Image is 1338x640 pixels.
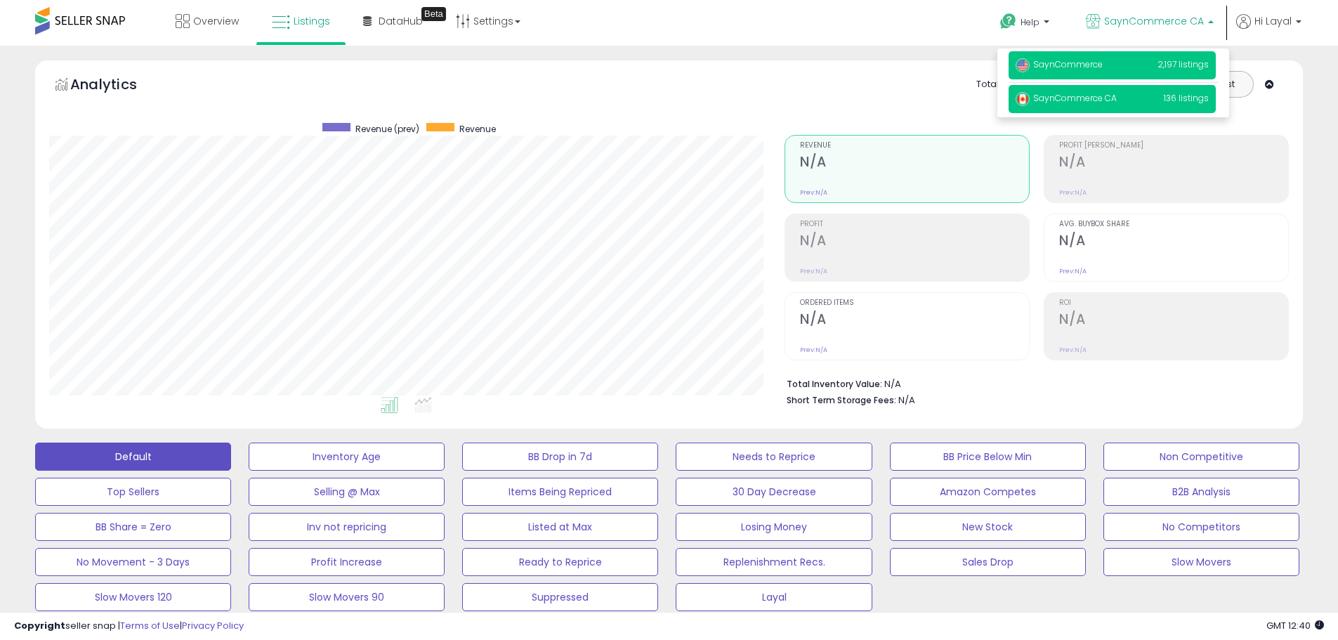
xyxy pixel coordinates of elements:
h2: N/A [800,154,1029,173]
button: Replenishment Recs. [676,548,872,576]
img: canada.png [1016,92,1030,106]
button: Profit Increase [249,548,445,576]
button: Ready to Reprice [462,548,658,576]
span: SaynCommerce [1016,58,1103,70]
span: Profit [800,221,1029,228]
span: SaynCommerce CA [1104,14,1204,28]
span: 136 listings [1164,92,1209,104]
span: ROI [1059,299,1288,307]
button: 30 Day Decrease [676,478,872,506]
button: No Competitors [1103,513,1299,541]
small: Prev: N/A [1059,188,1087,197]
button: No Movement - 3 Days [35,548,231,576]
button: Listed at Max [462,513,658,541]
span: DataHub [379,14,423,28]
h2: N/A [800,233,1029,252]
h2: N/A [800,311,1029,330]
b: Total Inventory Value: [787,378,882,390]
span: N/A [898,393,915,407]
span: 2,197 listings [1157,58,1209,70]
button: BB Share = Zero [35,513,231,541]
a: Privacy Policy [182,619,244,632]
span: Revenue [459,123,496,135]
button: Layal [676,583,872,611]
button: Slow Movers [1103,548,1299,576]
div: Totals For [976,78,1031,91]
div: seller snap | | [14,620,244,633]
button: BB Drop in 7d [462,443,658,471]
span: Profit [PERSON_NAME] [1059,142,1288,150]
span: Avg. Buybox Share [1059,221,1288,228]
small: Prev: N/A [800,267,827,275]
button: Non Competitive [1103,443,1299,471]
a: Terms of Use [120,619,180,632]
small: Prev: N/A [1059,346,1087,354]
button: Suppressed [462,583,658,611]
span: Listings [294,14,330,28]
h2: N/A [1059,154,1288,173]
small: Prev: N/A [800,346,827,354]
button: Top Sellers [35,478,231,506]
button: Losing Money [676,513,872,541]
a: Help [989,2,1063,46]
span: 2025-08-18 12:40 GMT [1266,619,1324,632]
button: Slow Movers 120 [35,583,231,611]
span: Hi Layal [1254,14,1292,28]
button: Inventory Age [249,443,445,471]
button: B2B Analysis [1103,478,1299,506]
button: Slow Movers 90 [249,583,445,611]
span: Revenue (prev) [355,123,419,135]
button: BB Price Below Min [890,443,1086,471]
h2: N/A [1059,233,1288,252]
div: Tooltip anchor [421,7,446,21]
h5: Analytics [70,74,164,98]
li: N/A [787,374,1278,391]
a: Hi Layal [1236,14,1301,46]
i: Get Help [999,13,1017,30]
button: Default [35,443,231,471]
button: Items Being Repriced [462,478,658,506]
button: Needs to Reprice [676,443,872,471]
button: Amazon Competes [890,478,1086,506]
b: Short Term Storage Fees: [787,394,896,406]
button: Selling @ Max [249,478,445,506]
img: usa.png [1016,58,1030,72]
span: Overview [193,14,239,28]
strong: Copyright [14,619,65,632]
button: New Stock [890,513,1086,541]
small: Prev: N/A [1059,267,1087,275]
small: Prev: N/A [800,188,827,197]
h2: N/A [1059,311,1288,330]
button: Inv not repricing [249,513,445,541]
span: Ordered Items [800,299,1029,307]
button: Sales Drop [890,548,1086,576]
span: SaynCommerce CA [1016,92,1117,104]
span: Help [1021,16,1039,28]
span: Revenue [800,142,1029,150]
